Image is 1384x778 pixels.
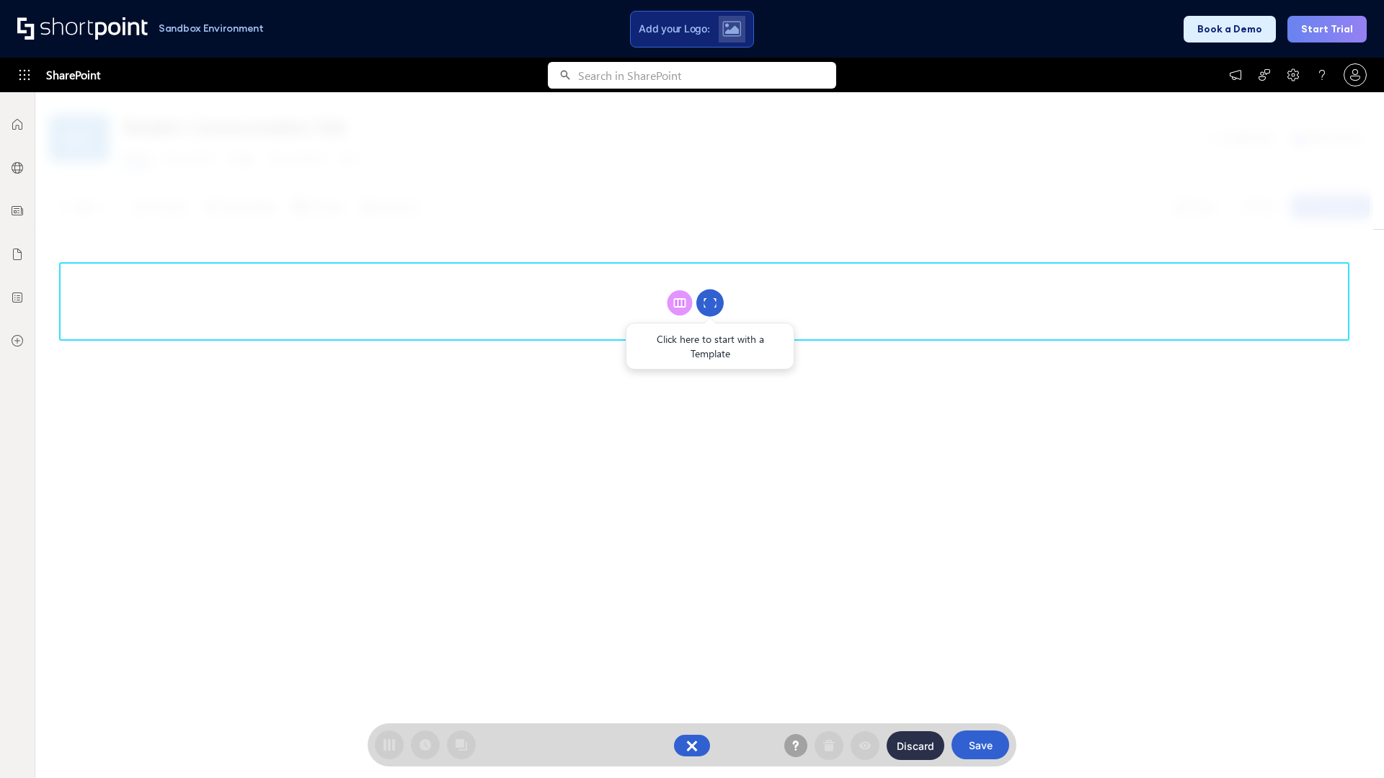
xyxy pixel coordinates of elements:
[159,24,264,32] h1: Sandbox Environment
[639,22,709,35] span: Add your Logo:
[1184,16,1276,43] button: Book a Demo
[46,58,100,92] span: SharePoint
[1312,709,1384,778] iframe: Chat Widget
[578,62,836,89] input: Search in SharePoint
[951,730,1009,759] button: Save
[887,731,944,760] button: Discard
[722,21,741,37] img: Upload logo
[1287,16,1367,43] button: Start Trial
